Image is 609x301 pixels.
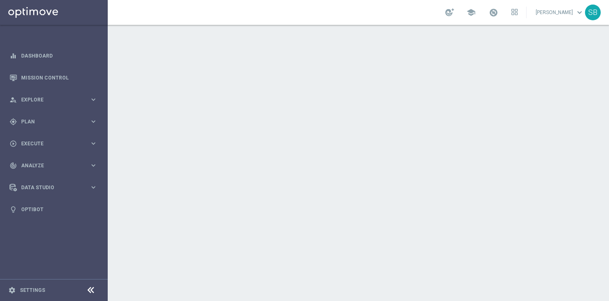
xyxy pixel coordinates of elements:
div: Optibot [10,198,97,220]
div: Plan [10,118,89,125]
i: gps_fixed [10,118,17,125]
button: person_search Explore keyboard_arrow_right [9,96,98,103]
span: Explore [21,97,89,102]
i: track_changes [10,162,17,169]
i: keyboard_arrow_right [89,161,97,169]
div: Data Studio [10,184,89,191]
div: Analyze [10,162,89,169]
i: keyboard_arrow_right [89,140,97,147]
span: keyboard_arrow_down [575,8,584,17]
i: keyboard_arrow_right [89,118,97,125]
span: Analyze [21,163,89,168]
button: Mission Control [9,75,98,81]
button: lightbulb Optibot [9,206,98,213]
button: Data Studio keyboard_arrow_right [9,184,98,191]
div: SB [585,5,601,20]
a: Settings [20,288,45,293]
i: person_search [10,96,17,104]
button: play_circle_outline Execute keyboard_arrow_right [9,140,98,147]
span: Plan [21,119,89,124]
i: keyboard_arrow_right [89,183,97,191]
div: Mission Control [10,67,97,89]
a: Optibot [21,198,97,220]
i: equalizer [10,52,17,60]
button: equalizer Dashboard [9,53,98,59]
a: Mission Control [21,67,97,89]
i: play_circle_outline [10,140,17,147]
button: track_changes Analyze keyboard_arrow_right [9,162,98,169]
div: Execute [10,140,89,147]
div: Dashboard [10,45,97,67]
div: Explore [10,96,89,104]
span: school [466,8,476,17]
button: gps_fixed Plan keyboard_arrow_right [9,118,98,125]
a: [PERSON_NAME]keyboard_arrow_down [535,6,585,19]
i: settings [8,287,16,294]
span: Execute [21,141,89,146]
i: lightbulb [10,206,17,213]
span: Data Studio [21,185,89,190]
a: Dashboard [21,45,97,67]
i: keyboard_arrow_right [89,96,97,104]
